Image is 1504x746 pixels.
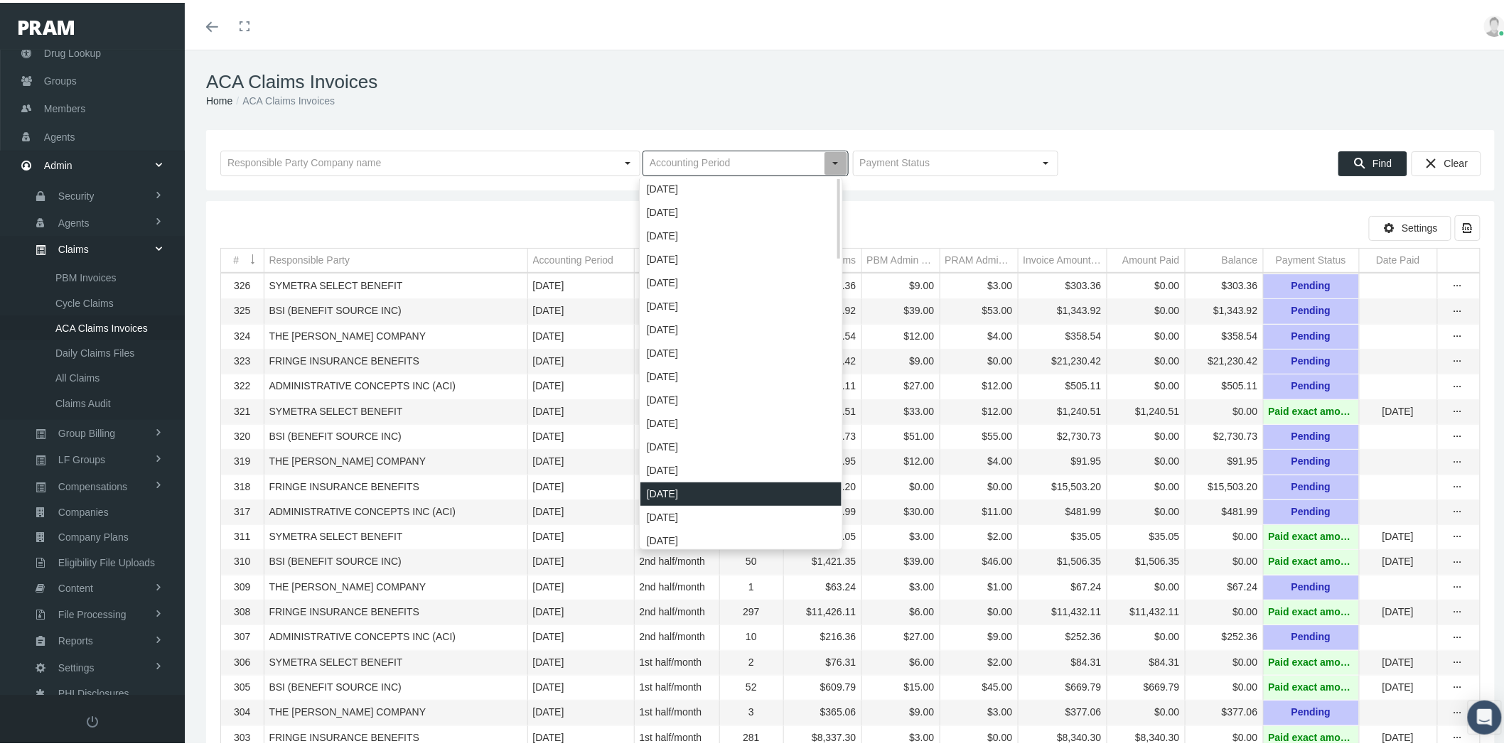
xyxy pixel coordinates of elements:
div: Show Invoice actions [1446,352,1469,366]
div: Accounting Period [533,251,614,264]
div: [DATE] [640,198,842,222]
div: Show Invoice actions [1446,452,1469,466]
div: $0.00 [1112,327,1180,340]
div: Payment Status [1276,251,1346,264]
span: Security [58,181,95,205]
div: $481.99 [1191,502,1258,516]
div: Show Invoice actions [1446,276,1469,291]
div: more [1446,678,1469,692]
div: more [1446,276,1469,291]
td: FRINGE INSURANCE BENEFITS [264,347,527,372]
div: Export all data to Excel [1455,212,1481,238]
div: [DATE] [640,339,842,362]
td: 2nd half/month [634,372,719,396]
td: Column Balance [1185,246,1263,270]
div: $39.00 [867,301,935,315]
span: Members [44,92,85,119]
td: Pending [1263,497,1359,521]
td: 1st half/month [634,472,719,497]
span: Claims Audit [55,389,111,413]
div: $4.00 [945,452,1013,465]
td: [DATE] [527,622,634,647]
div: $11.00 [945,502,1013,516]
div: $15,503.20 [1191,477,1258,491]
div: Show Invoice actions [1446,578,1469,592]
div: $46.00 [945,552,1013,566]
td: [DATE] [527,271,634,296]
div: $2,730.73 [1191,427,1258,440]
td: 2 [719,647,783,672]
td: Pending [1263,421,1359,446]
td: 322 [221,372,264,396]
div: Balance [1222,251,1258,264]
div: Find [1338,148,1407,173]
div: # [233,251,239,264]
div: Show Invoice actions [1446,552,1469,566]
span: PHI Disclosures [58,679,129,703]
td: [DATE] [1359,522,1437,547]
div: Select [824,148,848,173]
td: Paid exact amount [1263,547,1359,572]
div: Show Invoice actions [1446,301,1469,315]
div: $1,240.51 [1024,402,1102,416]
div: $291.36 [789,276,856,290]
td: 304 [221,698,264,723]
span: Settings [1402,220,1438,231]
td: Column Date Paid [1359,246,1437,270]
a: Home [206,92,232,104]
td: 2nd half/month [634,622,719,647]
div: $35.05 [1024,527,1102,541]
div: $0.00 [1112,301,1180,315]
td: [DATE] [527,372,634,396]
span: PBM Invoices [55,263,117,287]
div: $3.00 [867,578,935,591]
div: [DATE] [640,222,842,245]
div: $35.05 [1112,527,1180,541]
div: $505.11 [1024,377,1102,390]
div: $0.00 [945,352,1013,365]
td: 317 [221,497,264,521]
td: SYMETRA SELECT BENEFIT [264,396,527,421]
div: [DATE] [640,480,842,503]
div: $505.11 [1191,377,1258,390]
div: $30.05 [789,527,856,541]
td: Column Invoice Amount Due [1018,246,1107,270]
div: Data grid toolbar [220,212,1481,238]
td: 2nd half/month [634,522,719,547]
td: 2nd half/month [634,598,719,622]
div: more [1446,728,1469,742]
div: more [1446,352,1469,366]
div: $3.00 [867,527,935,541]
td: Pending [1263,622,1359,647]
td: [DATE] [527,547,634,572]
span: File Processing [58,600,127,624]
div: Show Invoice actions [1446,477,1469,492]
div: $1,240.51 [1112,402,1180,416]
div: Show Invoice actions [1446,602,1469,617]
div: more [1446,427,1469,441]
td: THE [PERSON_NAME] COMPANY [264,447,527,472]
td: Column PBM Admin Fee [861,246,940,270]
div: $9.00 [867,276,935,290]
div: Clear [1412,148,1481,173]
span: Companies [58,497,109,521]
div: more [1446,327,1469,341]
div: $15,503.20 [1024,477,1102,491]
td: SYMETRA SELECT BENEFIT [264,271,527,296]
td: [DATE] [527,647,634,672]
div: $30.00 [867,502,935,516]
td: [DATE] [1359,647,1437,672]
div: Responsible Party [269,251,350,264]
div: [DATE] [640,269,842,292]
td: 2nd half/month [634,547,719,572]
td: BSI (BENEFIT SOURCE INC) [264,296,527,321]
div: [DATE] [640,362,842,386]
div: [DATE] [640,503,842,526]
div: $303.36 [1024,276,1102,290]
div: $91.95 [1024,452,1102,465]
td: [DATE] [527,296,634,321]
td: BSI (BENEFIT SOURCE INC) [264,547,527,572]
span: Claims [58,234,89,259]
div: Amount Paid [1122,251,1179,264]
div: $33.00 [867,402,935,416]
